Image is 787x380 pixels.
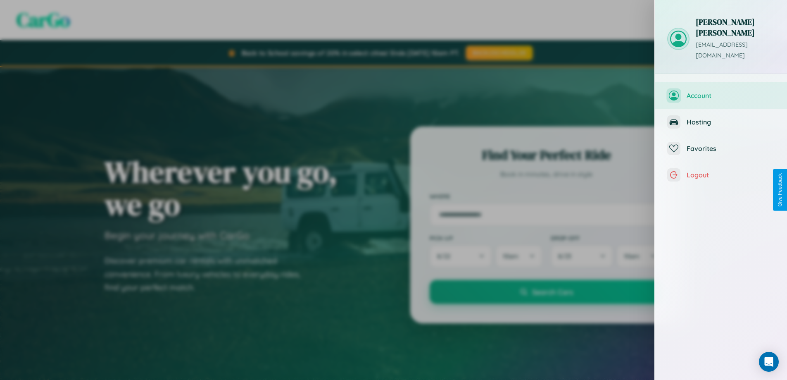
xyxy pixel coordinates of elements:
[655,82,787,109] button: Account
[696,40,775,61] p: [EMAIL_ADDRESS][DOMAIN_NAME]
[687,91,775,100] span: Account
[759,352,779,372] div: Open Intercom Messenger
[696,17,775,38] h3: [PERSON_NAME] [PERSON_NAME]
[687,144,775,153] span: Favorites
[687,118,775,126] span: Hosting
[777,173,783,207] div: Give Feedback
[655,162,787,188] button: Logout
[655,109,787,135] button: Hosting
[687,171,775,179] span: Logout
[655,135,787,162] button: Favorites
